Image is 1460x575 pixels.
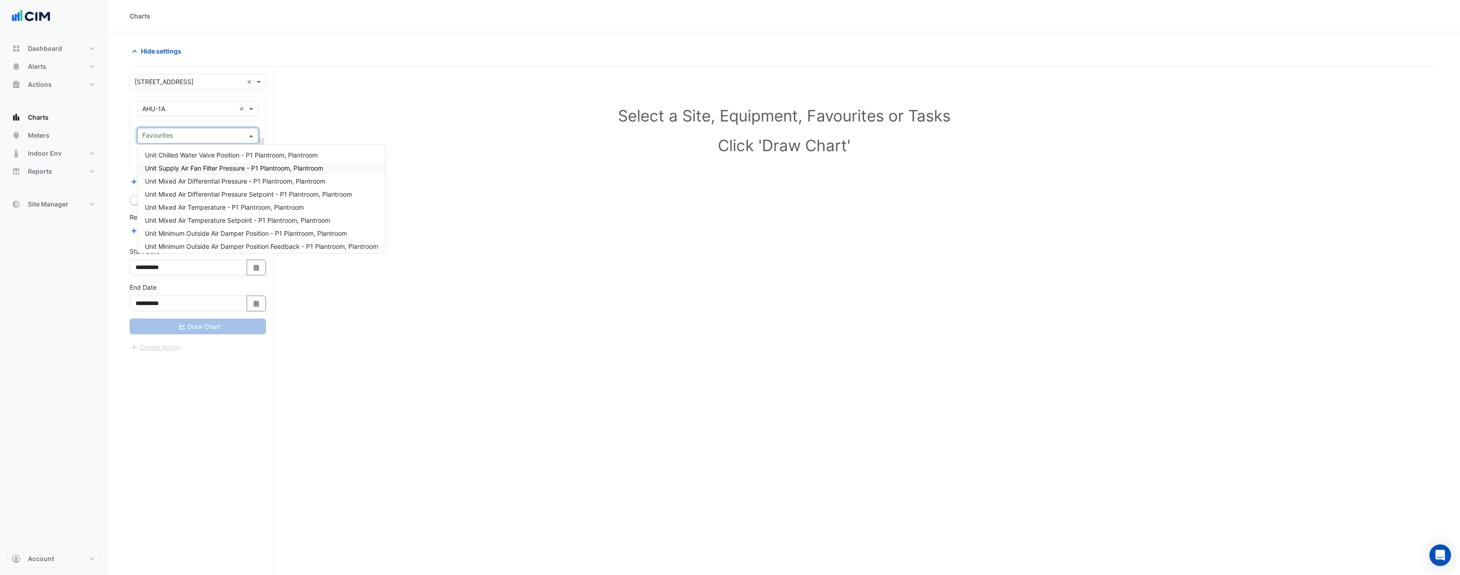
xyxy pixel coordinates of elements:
app-icon: Actions [12,80,21,89]
button: Add Equipment [130,177,184,187]
h1: Select a Site, Equipment, Favourites or Tasks [149,106,1419,125]
span: Hide settings [141,46,181,56]
app-icon: Meters [12,131,21,140]
button: Meters [7,126,101,144]
fa-icon: Select Date [252,300,261,307]
div: Open Intercom Messenger [1429,544,1451,566]
span: Alerts [28,62,46,71]
span: Clear [247,77,254,86]
span: Indoor Env [28,149,62,158]
label: End Date [130,283,157,292]
button: Charts [7,108,101,126]
span: Unit Minimum Outside Air Damper Position Feedback - P1 Plantroom, Plantroom [145,243,378,250]
span: Clear [239,104,247,113]
app-escalated-ticket-create-button: Please correct errors first [130,342,180,350]
div: Favourites [141,130,173,142]
span: Unit Chilled Water Valve Position - P1 Plantroom, Plantroom [145,151,318,159]
fa-icon: Select Date [252,264,261,271]
span: Dashboard [28,44,62,53]
img: Company Logo [11,7,51,25]
app-icon: Indoor Env [12,149,21,158]
span: Unit Mixed Air Differential Pressure Setpoint - P1 Plantroom, Plantroom [145,190,352,198]
app-icon: Alerts [12,62,21,71]
span: Account [28,554,54,563]
button: Alerts [7,58,101,76]
span: Unit Minimum Outside Air Damper Position - P1 Plantroom, Plantroom [145,229,347,237]
h1: Click 'Draw Chart' [149,136,1419,155]
button: Indoor Env [7,144,101,162]
label: Reference Lines [130,212,177,222]
span: Site Manager [28,200,68,209]
button: Actions [7,76,101,94]
app-icon: Charts [12,113,21,122]
span: Actions [28,80,52,89]
div: Charts [130,11,150,21]
app-icon: Dashboard [12,44,21,53]
span: Unit Mixed Air Temperature Setpoint - P1 Plantroom, Plantroom [145,216,330,224]
button: Account [7,550,101,568]
app-icon: Reports [12,167,21,176]
span: Reports [28,167,52,176]
ng-dropdown-panel: Options list [137,144,386,253]
button: Dashboard [7,40,101,58]
label: Start Date [130,247,160,256]
app-icon: Site Manager [12,200,21,209]
span: Unit Mixed Air Temperature - P1 Plantroom, Plantroom [145,203,304,211]
span: Charts [28,113,49,122]
button: Reports [7,162,101,180]
button: Hide settings [130,43,187,59]
button: Site Manager [7,195,101,213]
button: Add Reference Line [130,225,197,236]
span: Choose Function [258,137,266,145]
span: Unit Supply Air Fan Filter Pressure - P1 Plantroom, Plantroom [145,164,323,172]
span: Meters [28,131,50,140]
span: Unit Mixed Air Differential Pressure - P1 Plantroom, Plantroom [145,177,325,185]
